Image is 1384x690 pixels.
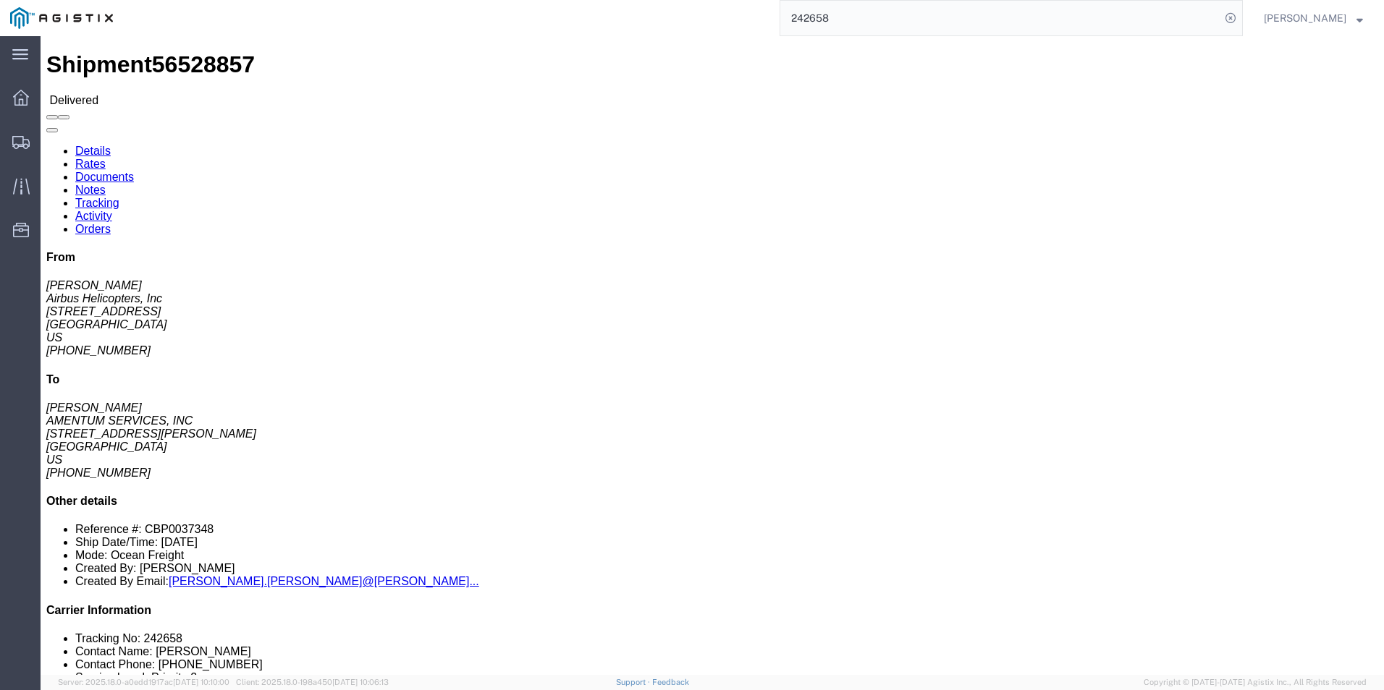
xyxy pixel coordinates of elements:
button: [PERSON_NAME] [1263,9,1364,27]
a: Support [616,678,652,686]
span: Client: 2025.18.0-198a450 [236,678,389,686]
input: Search for shipment number, reference number [780,1,1220,35]
span: [DATE] 10:10:00 [173,678,229,686]
span: Copyright © [DATE]-[DATE] Agistix Inc., All Rights Reserved [1144,676,1367,689]
a: Feedback [652,678,689,686]
span: [DATE] 10:06:13 [332,678,389,686]
span: Server: 2025.18.0-a0edd1917ac [58,678,229,686]
img: logo [10,7,113,29]
span: Greg Ronselli [1264,10,1346,26]
iframe: FS Legacy Container [41,36,1384,675]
